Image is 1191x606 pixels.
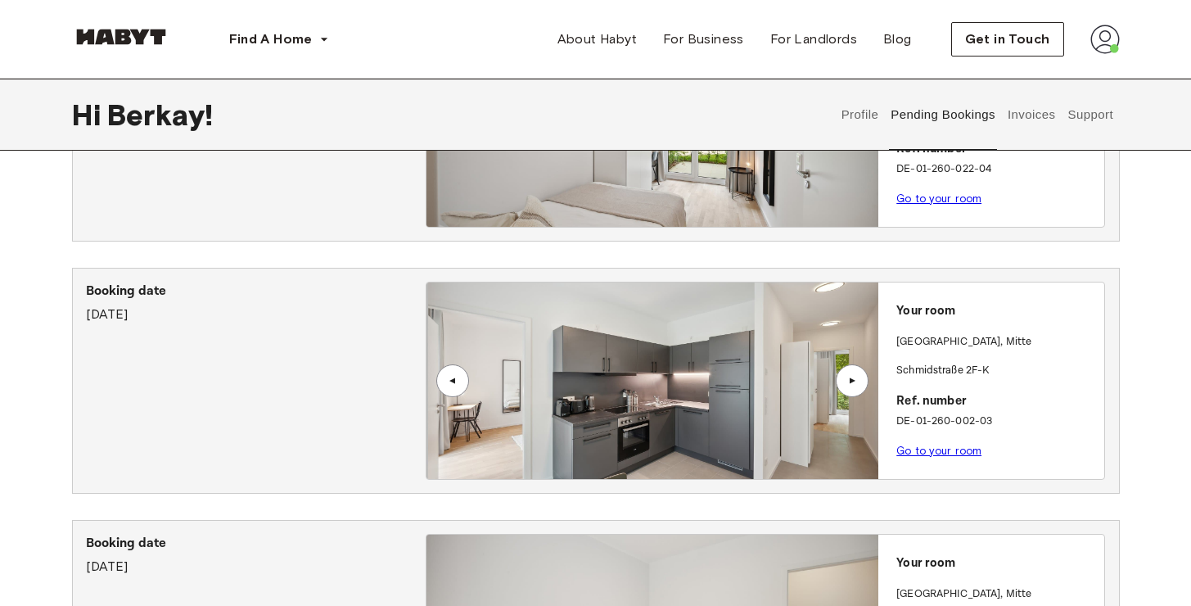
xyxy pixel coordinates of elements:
[86,282,426,301] p: Booking date
[86,282,426,324] div: [DATE]
[896,161,1098,178] p: DE-01-260-022-04
[896,302,1098,321] p: Your room
[1066,79,1116,151] button: Support
[839,79,881,151] button: Profile
[896,192,981,205] a: Go to your room
[444,376,461,386] div: ▲
[86,534,426,577] div: [DATE]
[1005,79,1057,151] button: Invoices
[72,97,107,132] span: Hi
[896,586,1031,603] p: [GEOGRAPHIC_DATA] , Mitte
[965,29,1050,49] span: Get in Touch
[896,363,1098,379] p: Schmidstraße 2F-K
[428,283,880,479] img: Image of the room
[835,79,1119,151] div: user profile tabs
[663,29,744,49] span: For Business
[844,376,860,386] div: ▲
[896,334,1031,350] p: [GEOGRAPHIC_DATA] , Mitte
[889,79,998,151] button: Pending Bookings
[757,23,870,56] a: For Landlords
[896,445,981,457] a: Go to your room
[86,534,426,554] p: Booking date
[650,23,757,56] a: For Business
[896,414,1098,430] p: DE-01-260-002-03
[896,392,1098,411] p: Ref. number
[770,29,857,49] span: For Landlords
[870,23,925,56] a: Blog
[557,29,637,49] span: About Habyt
[1090,25,1120,54] img: avatar
[544,23,650,56] a: About Habyt
[229,29,313,49] span: Find A Home
[896,554,1098,573] p: Your room
[951,22,1064,57] button: Get in Touch
[72,29,170,45] img: Habyt
[883,29,912,49] span: Blog
[216,23,342,56] button: Find A Home
[107,97,213,132] span: Berkay !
